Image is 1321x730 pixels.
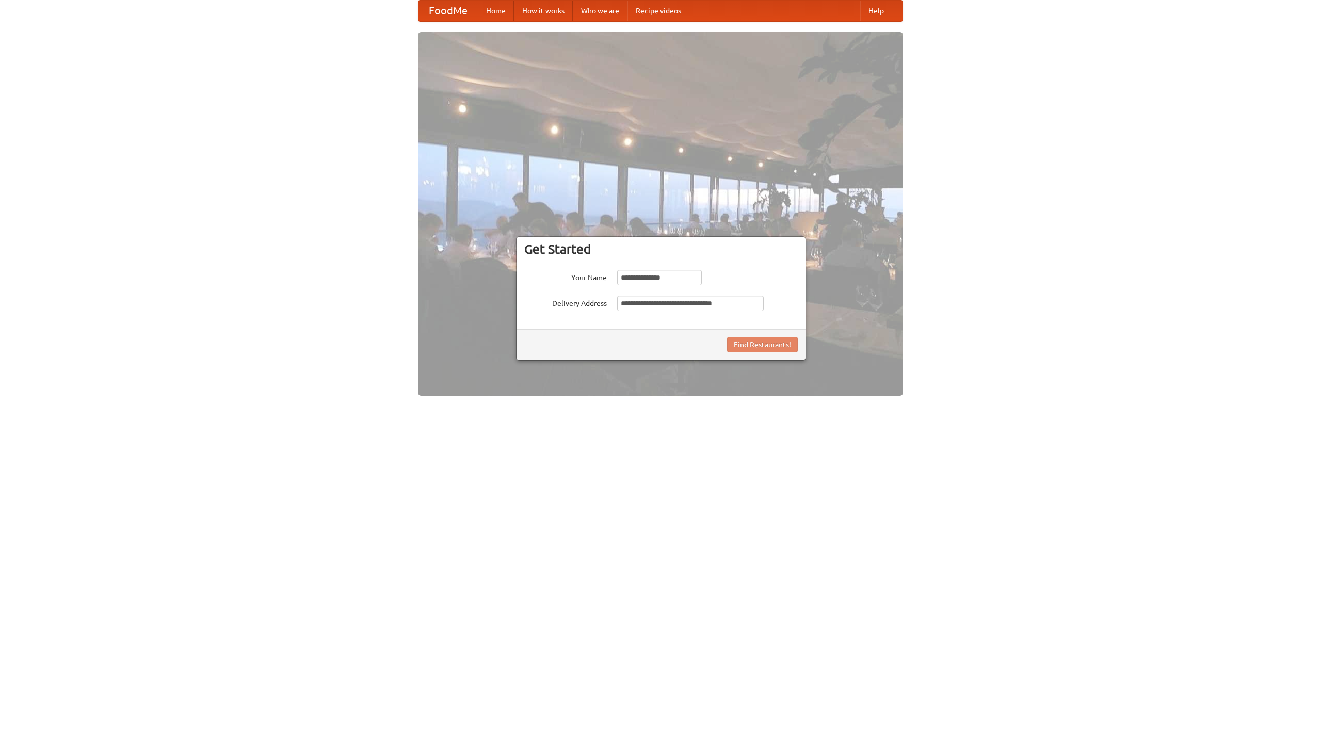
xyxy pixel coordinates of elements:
a: Recipe videos [627,1,689,21]
label: Your Name [524,270,607,283]
a: FoodMe [418,1,478,21]
a: How it works [514,1,573,21]
a: Home [478,1,514,21]
a: Who we are [573,1,627,21]
label: Delivery Address [524,296,607,309]
a: Help [860,1,892,21]
h3: Get Started [524,241,798,257]
button: Find Restaurants! [727,337,798,352]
